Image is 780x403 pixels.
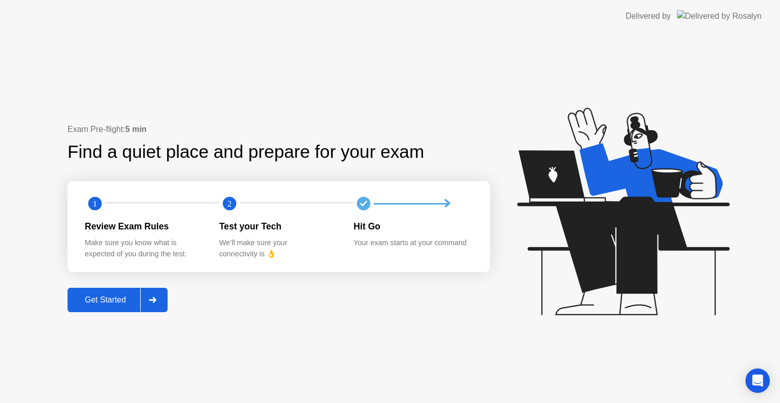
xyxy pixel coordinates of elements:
[71,295,140,305] div: Get Started
[677,10,762,22] img: Delivered by Rosalyn
[125,125,147,133] b: 5 min
[219,220,338,233] div: Test your Tech
[353,220,472,233] div: Hit Go
[93,199,97,209] text: 1
[227,199,232,209] text: 2
[353,238,472,249] div: Your exam starts at your command
[68,139,426,165] div: Find a quiet place and prepare for your exam
[745,368,770,393] div: Open Intercom Messenger
[626,10,671,22] div: Delivered by
[68,123,490,136] div: Exam Pre-flight:
[219,238,338,259] div: We’ll make sure your connectivity is 👌
[85,220,203,233] div: Review Exam Rules
[68,288,168,312] button: Get Started
[85,238,203,259] div: Make sure you know what is expected of you during the test.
